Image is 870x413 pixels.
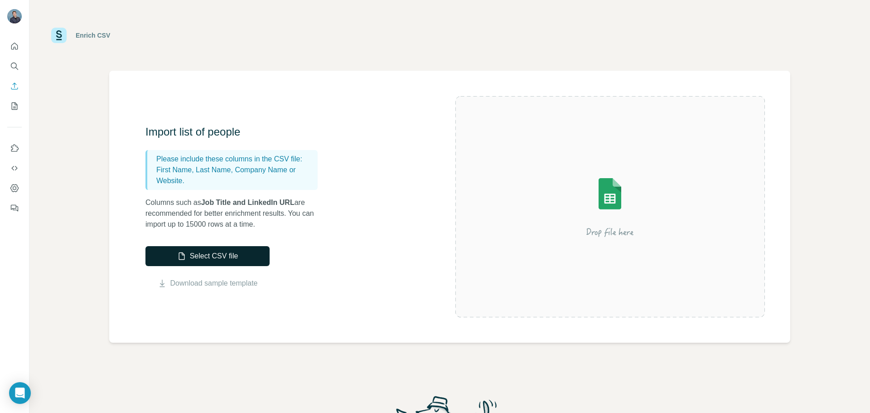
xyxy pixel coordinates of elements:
button: Enrich CSV [7,78,22,94]
button: Use Surfe on LinkedIn [7,140,22,156]
img: Surfe Illustration - Drop file here or select below [528,152,691,261]
button: Quick start [7,38,22,54]
p: Please include these columns in the CSV file: [156,154,314,165]
img: Surfe Logo [51,28,67,43]
button: Download sample template [145,278,270,289]
a: Download sample template [170,278,258,289]
h3: Import list of people [145,125,327,139]
div: Enrich CSV [76,31,110,40]
button: Search [7,58,22,74]
button: Select CSV file [145,246,270,266]
button: Dashboard [7,180,22,196]
img: Avatar [7,9,22,24]
button: My lists [7,98,22,114]
span: Job Title and LinkedIn URL [201,199,295,206]
button: Use Surfe API [7,160,22,176]
p: Columns such as are recommended for better enrichment results. You can import up to 15000 rows at... [145,197,327,230]
p: First Name, Last Name, Company Name or Website. [156,165,314,186]
button: Feedback [7,200,22,216]
div: Open Intercom Messenger [9,382,31,404]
